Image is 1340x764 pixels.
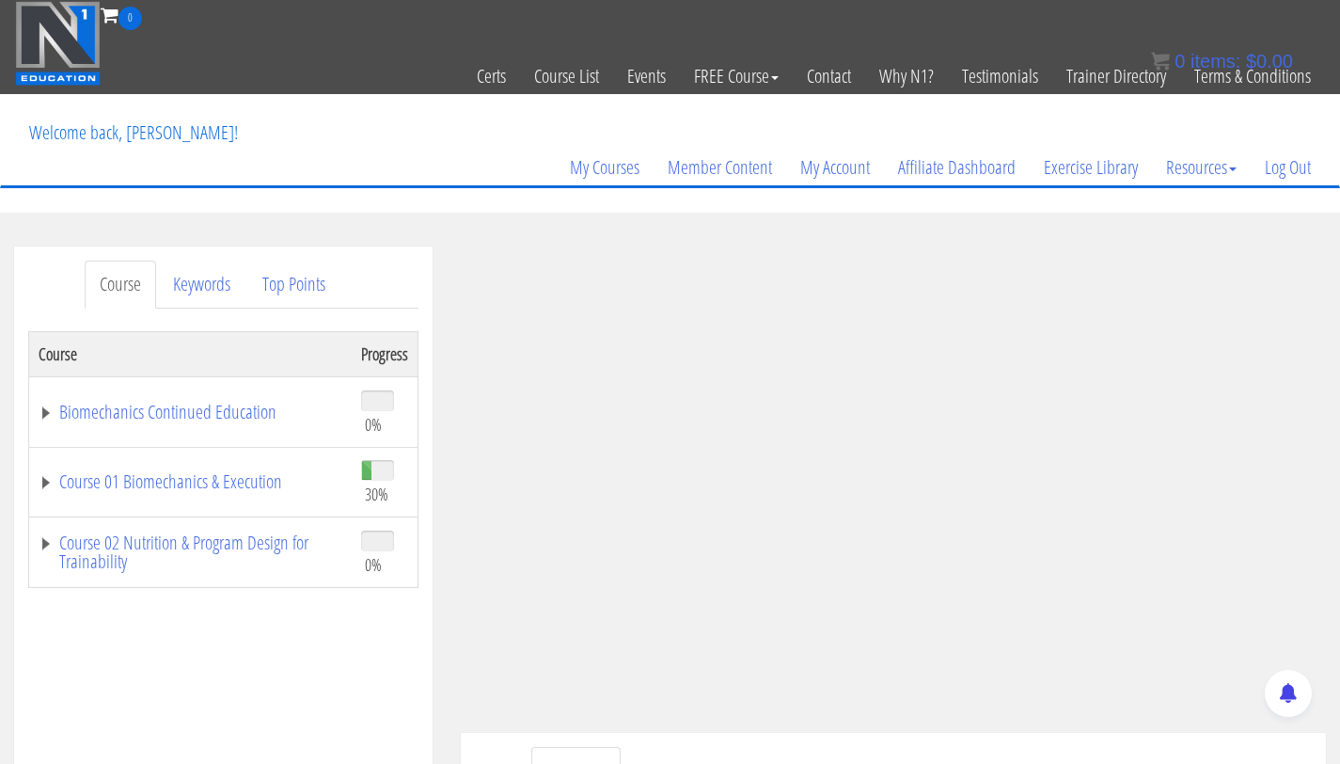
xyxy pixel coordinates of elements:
[158,261,245,309] a: Keywords
[520,30,613,122] a: Course List
[85,261,156,309] a: Course
[15,1,101,86] img: n1-education
[556,122,654,213] a: My Courses
[39,403,342,422] a: Biomechanics Continued Education
[1151,52,1170,71] img: icon11.png
[39,533,342,571] a: Course 02 Nutrition & Program Design for Trainability
[613,30,680,122] a: Events
[29,331,353,376] th: Course
[365,484,388,504] span: 30%
[1052,30,1180,122] a: Trainer Directory
[247,261,340,309] a: Top Points
[1251,122,1325,213] a: Log Out
[865,30,948,122] a: Why N1?
[1180,30,1325,122] a: Terms & Conditions
[39,472,342,491] a: Course 01 Biomechanics & Execution
[793,30,865,122] a: Contact
[365,554,382,575] span: 0%
[786,122,884,213] a: My Account
[1174,51,1185,72] span: 0
[15,95,252,170] p: Welcome back, [PERSON_NAME]!
[463,30,520,122] a: Certs
[101,2,142,27] a: 0
[1246,51,1256,72] span: $
[654,122,786,213] a: Member Content
[1151,51,1293,72] a: 0 items: $0.00
[1152,122,1251,213] a: Resources
[884,122,1030,213] a: Affiliate Dashboard
[1246,51,1293,72] bdi: 0.00
[948,30,1052,122] a: Testimonials
[1190,51,1240,72] span: items:
[365,414,382,435] span: 0%
[1030,122,1152,213] a: Exercise Library
[680,30,793,122] a: FREE Course
[118,7,142,30] span: 0
[352,331,418,376] th: Progress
